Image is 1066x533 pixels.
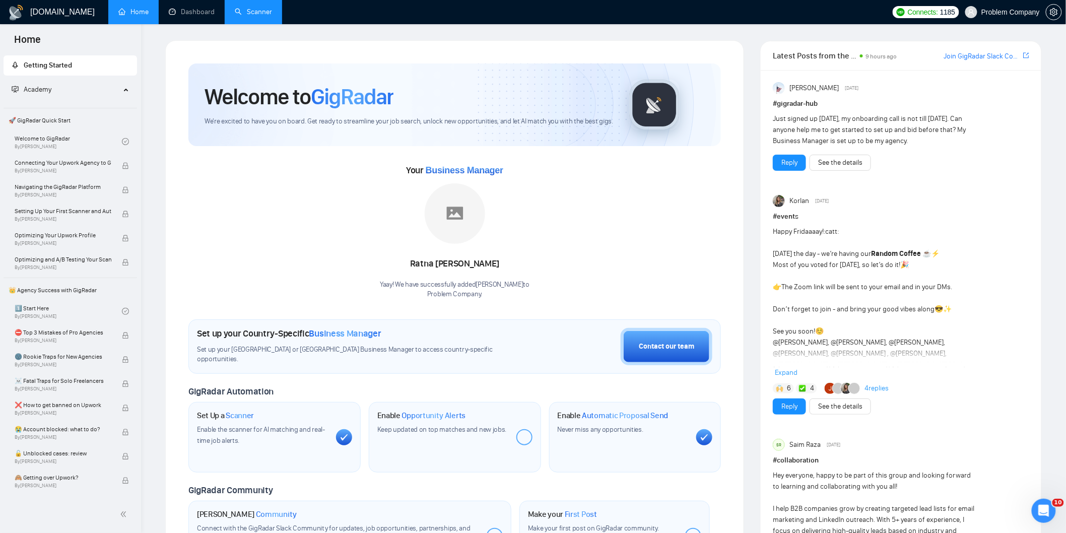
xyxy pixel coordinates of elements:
span: Connects: [908,7,938,18]
span: By [PERSON_NAME] [15,362,111,368]
span: Korlan [789,195,809,207]
span: ☺️ [815,327,824,336]
iframe: Intercom live chat [1032,499,1056,523]
h1: # gigradar-hub [773,98,1029,109]
h1: Set up your Country-Specific [197,328,381,339]
span: Getting Started [24,61,72,70]
img: JM [825,383,836,394]
span: Keep updated on top matches and new jobs. [377,425,507,434]
span: By [PERSON_NAME] [15,216,111,222]
a: export [1023,51,1029,60]
a: Reply [781,401,797,412]
a: setting [1046,8,1062,16]
span: Set up your [GEOGRAPHIC_DATA] or [GEOGRAPHIC_DATA] Business Manager to access country-specific op... [197,345,506,364]
a: See the details [818,401,862,412]
span: export [1023,51,1029,59]
span: Never miss any opportunities. [558,425,643,434]
span: 😎 [935,305,943,313]
a: 4replies [865,383,889,393]
a: 1️⃣ Start HereBy[PERSON_NAME] [15,300,122,322]
span: ☠️ Fatal Traps for Solo Freelancers [15,376,111,386]
span: [PERSON_NAME] [789,83,839,94]
span: check-circle [122,308,129,315]
span: fund-projection-screen [12,86,19,93]
span: 😭 Account blocked: what to do? [15,424,111,434]
button: See the details [810,398,871,415]
span: By [PERSON_NAME] [15,410,111,416]
span: [DATE] [816,196,829,206]
span: Navigating the GigRadar Platform [15,182,111,192]
span: 👉 [773,283,781,291]
img: logo [8,5,24,21]
span: By [PERSON_NAME] [15,483,111,489]
span: By [PERSON_NAME] [15,240,111,246]
h1: # collaboration [773,455,1029,466]
span: 👑 Agency Success with GigRadar [5,280,136,300]
button: See the details [810,155,871,171]
span: lock [122,235,129,242]
span: GigRadar Community [188,485,273,496]
img: upwork-logo.png [897,8,905,16]
span: 9 hours ago [866,53,897,60]
a: searchScanner [235,8,272,16]
div: Ratna [PERSON_NAME] [380,255,529,273]
span: [DATE] [827,440,841,449]
span: Enable the scanner for AI matching and real-time job alerts. [197,425,325,445]
span: GigRadar Automation [188,386,274,397]
span: Opportunity Alerts [402,411,466,421]
h1: Enable [558,411,669,421]
span: Business Manager [309,328,381,339]
a: homeHome [118,8,149,16]
span: Optimizing Your Upwork Profile [15,230,111,240]
span: [DATE] [845,84,859,93]
h1: Welcome to [205,83,393,110]
span: lock [122,211,129,218]
span: Setting Up Your First Scanner and Auto-Bidder [15,206,111,216]
span: Academy [24,85,51,94]
div: Happy Fridaaaay!:catt: [DATE] the day - we’re having our ️ ️ Most of you voted for [DATE], so let... [773,226,978,392]
span: user [968,9,975,16]
a: Welcome to GigRadarBy[PERSON_NAME] [15,130,122,153]
span: By [PERSON_NAME] [15,168,111,174]
span: lock [122,332,129,339]
span: 10 [1052,499,1064,507]
span: 🌚 Rookie Traps for New Agencies [15,352,111,362]
a: dashboardDashboard [169,8,215,16]
span: check-circle [122,138,129,145]
li: Getting Started [4,55,137,76]
span: By [PERSON_NAME] [15,338,111,344]
span: Latest Posts from the GigRadar Community [773,49,857,62]
span: ⚡ [931,249,940,258]
button: Reply [773,398,806,415]
span: 🚀 GigRadar Quick Start [5,110,136,130]
span: Connecting Your Upwork Agency to GigRadar [15,158,111,168]
span: GigRadar [311,83,393,110]
a: Reply [781,157,797,168]
span: lock [122,453,129,460]
div: Yaay! We have successfully added [PERSON_NAME] to [380,280,529,299]
strong: Random Coffee [871,249,921,258]
span: lock [122,162,129,169]
span: lock [122,259,129,266]
a: See the details [818,157,862,168]
h1: [PERSON_NAME] [197,509,297,519]
span: Business Manager [426,165,503,175]
span: 4 [810,383,814,393]
img: gigradar-logo.png [629,80,680,130]
img: Korlan [841,383,852,394]
span: ✨ [943,305,952,313]
span: lock [122,405,129,412]
span: Your [406,165,503,176]
span: Optimizing and A/B Testing Your Scanner for Better Results [15,254,111,264]
button: setting [1046,4,1062,20]
img: placeholder.png [425,183,485,244]
img: Korlan [773,195,785,207]
img: ✅ [799,385,806,392]
span: lock [122,477,129,484]
span: 🎉 [900,260,909,269]
span: rocket [12,61,19,69]
img: Anisuzzaman Khan [773,82,785,94]
span: Home [6,32,49,53]
span: ❌ How to get banned on Upwork [15,400,111,410]
span: By [PERSON_NAME] [15,264,111,271]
